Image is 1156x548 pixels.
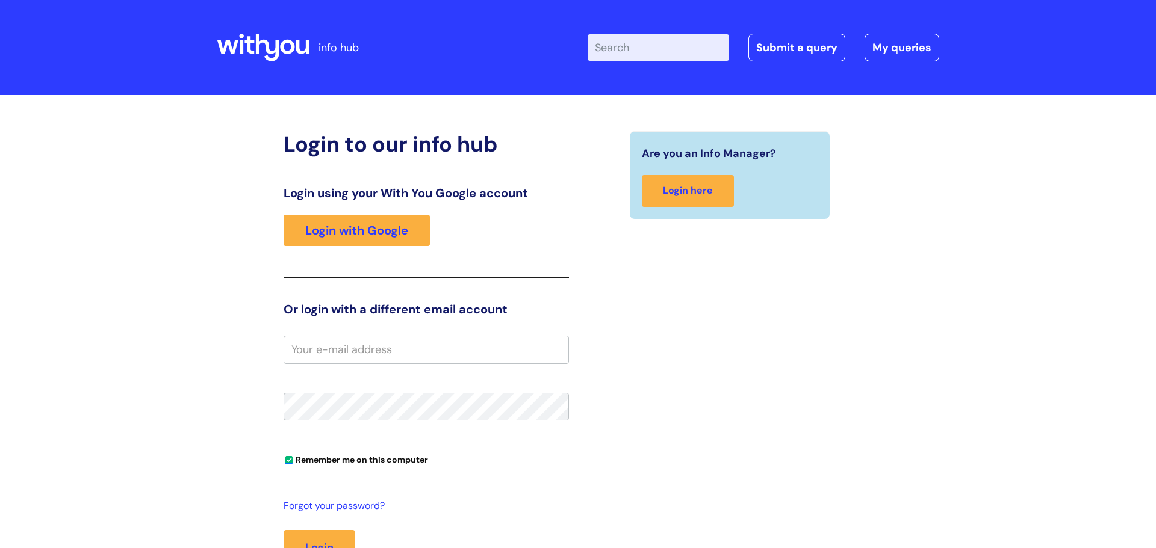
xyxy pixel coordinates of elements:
input: Your e-mail address [284,336,569,363]
a: Login with Google [284,215,430,246]
span: Are you an Info Manager? [642,144,776,163]
input: Remember me on this computer [285,457,293,464]
div: You can uncheck this option if you're logging in from a shared device [284,449,569,469]
h2: Login to our info hub [284,131,569,157]
a: Forgot your password? [284,497,563,515]
h3: Or login with a different email account [284,302,569,316]
p: info hub [319,38,359,57]
h3: Login using your With You Google account [284,186,569,200]
a: My queries [865,34,939,61]
a: Login here [642,175,734,207]
input: Search [588,34,729,61]
a: Submit a query [748,34,845,61]
label: Remember me on this computer [284,452,428,465]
